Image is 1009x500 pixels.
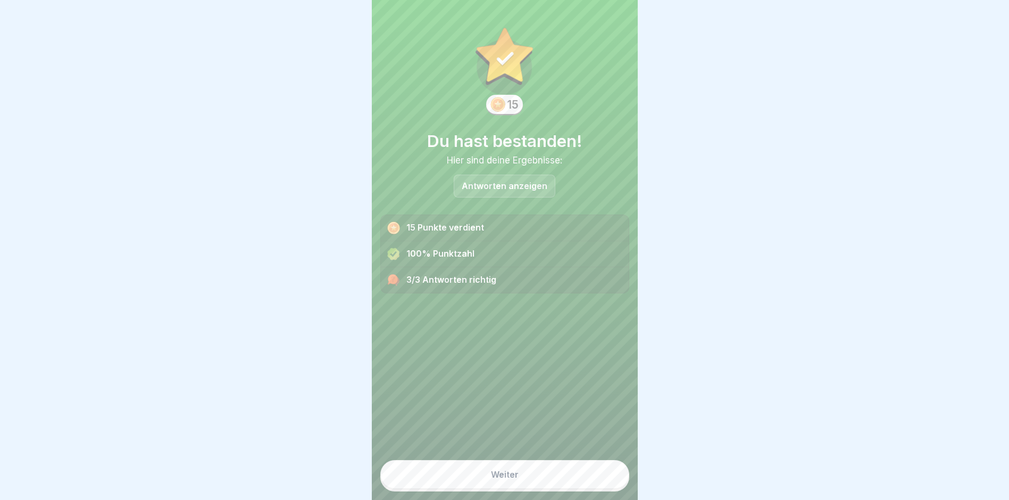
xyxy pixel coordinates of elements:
[507,98,519,111] div: 15
[380,155,629,166] div: Hier sind deine Ergebnisse:
[381,241,629,267] div: 100% Punktzahl
[491,470,519,479] div: Weiter
[462,182,547,191] p: Antworten anzeigen
[381,215,629,241] div: 15 Punkte verdient
[381,267,629,293] div: 3/3 Antworten richtig
[380,131,629,151] h1: Du hast bestanden!
[380,460,629,489] button: Weiter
